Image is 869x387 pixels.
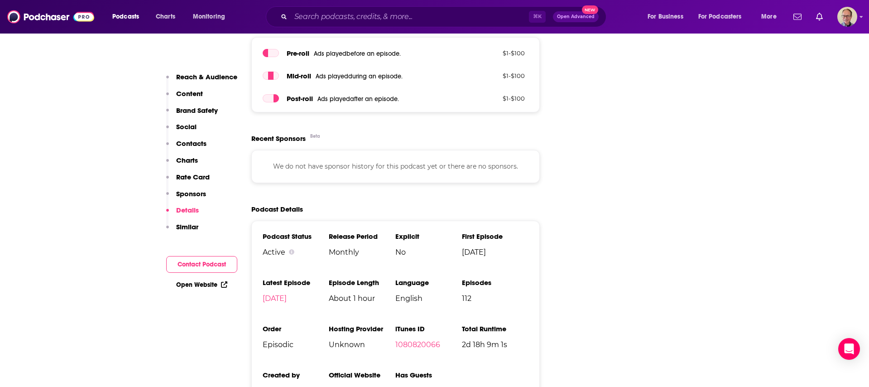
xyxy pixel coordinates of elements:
[462,232,528,241] h3: First Episode
[263,161,529,171] p: We do not have sponsor history for this podcast yet or there are no sponsors.
[395,248,462,256] span: No
[557,15,595,19] span: Open Advanced
[291,10,529,24] input: Search podcasts, credits, & more...
[176,223,198,231] p: Similar
[329,371,395,379] h3: Official Website
[263,278,329,287] h3: Latest Episode
[329,232,395,241] h3: Release Period
[395,278,462,287] h3: Language
[166,122,197,139] button: Social
[166,206,199,223] button: Details
[176,139,206,148] p: Contacts
[106,10,151,24] button: open menu
[176,89,203,98] p: Content
[395,294,462,303] span: English
[176,106,218,115] p: Brand Safety
[166,223,198,239] button: Similar
[329,340,395,349] span: Unknown
[166,189,206,206] button: Sponsors
[263,340,329,349] span: Episodic
[166,156,198,173] button: Charts
[263,248,329,256] div: Active
[166,256,237,273] button: Contact Podcast
[329,324,395,333] h3: Hosting Provider
[790,9,805,24] a: Show notifications dropdown
[395,324,462,333] h3: iTunes ID
[553,11,599,22] button: Open AdvancedNew
[329,294,395,303] span: About 1 hour
[837,7,857,27] button: Show profile menu
[692,10,755,24] button: open menu
[582,5,598,14] span: New
[150,10,181,24] a: Charts
[176,281,227,289] a: Open Website
[287,49,309,58] span: Pre -roll
[156,10,175,23] span: Charts
[837,7,857,27] span: Logged in as tommy.lynch
[466,95,525,102] p: $ 1 - $ 100
[314,50,401,58] span: Ads played before an episode .
[176,189,206,198] p: Sponsors
[263,371,329,379] h3: Created by
[310,133,320,139] div: Beta
[263,294,287,303] a: [DATE]
[263,232,329,241] h3: Podcast Status
[166,139,206,156] button: Contacts
[395,232,462,241] h3: Explicit
[287,72,311,80] span: Mid -roll
[176,173,210,181] p: Rate Card
[166,173,210,189] button: Rate Card
[251,134,306,143] span: Recent Sponsors
[462,278,528,287] h3: Episodes
[166,106,218,123] button: Brand Safety
[462,248,528,256] span: [DATE]
[176,206,199,214] p: Details
[193,10,225,23] span: Monitoring
[176,73,237,81] p: Reach & Audience
[317,95,399,103] span: Ads played after an episode .
[176,156,198,164] p: Charts
[176,122,197,131] p: Social
[287,94,313,103] span: Post -roll
[462,340,528,349] span: 2d 18h 9m 1s
[529,11,546,23] span: ⌘ K
[648,10,683,23] span: For Business
[166,89,203,106] button: Content
[466,49,525,57] p: $ 1 - $ 100
[7,8,94,25] img: Podchaser - Follow, Share and Rate Podcasts
[395,340,440,349] a: 1080820066
[812,9,826,24] a: Show notifications dropdown
[316,73,403,80] span: Ads played during an episode .
[395,371,462,379] h3: Has Guests
[274,6,615,27] div: Search podcasts, credits, & more...
[112,10,139,23] span: Podcasts
[329,278,395,287] h3: Episode Length
[838,338,860,360] div: Open Intercom Messenger
[761,10,777,23] span: More
[466,72,525,79] p: $ 1 - $ 100
[462,294,528,303] span: 112
[698,10,742,23] span: For Podcasters
[755,10,788,24] button: open menu
[329,248,395,256] span: Monthly
[263,324,329,333] h3: Order
[837,7,857,27] img: User Profile
[166,73,237,89] button: Reach & Audience
[251,205,303,213] h2: Podcast Details
[641,10,695,24] button: open menu
[187,10,237,24] button: open menu
[462,324,528,333] h3: Total Runtime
